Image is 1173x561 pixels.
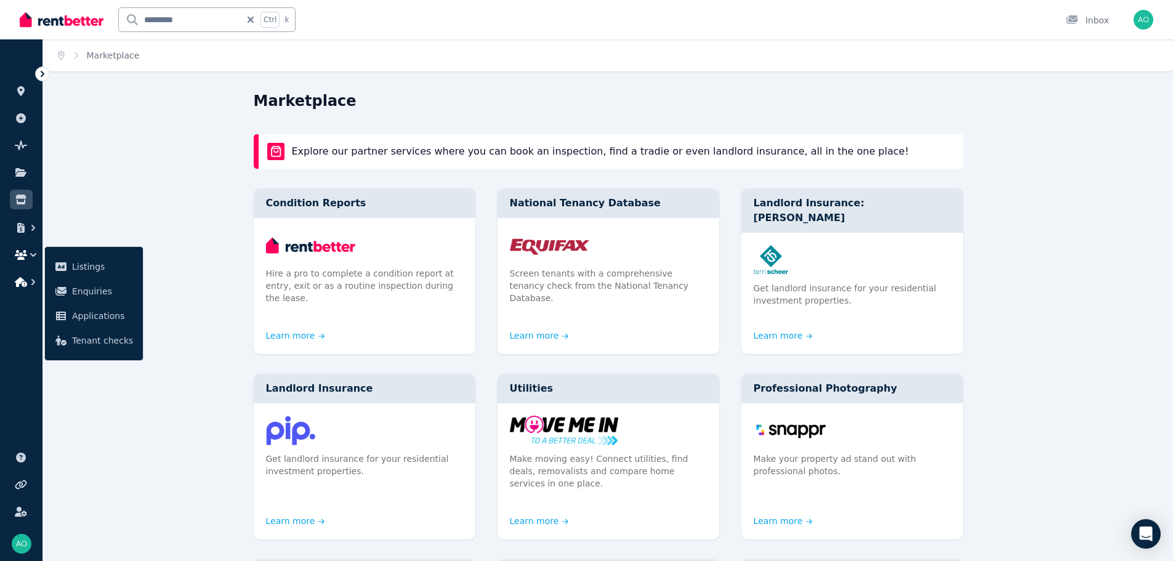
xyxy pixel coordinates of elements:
a: Tenant checks [50,328,138,353]
span: Tenant checks [72,333,133,348]
span: Listings [72,259,133,274]
div: Landlord Insurance [254,374,475,403]
div: Landlord Insurance: [PERSON_NAME] [741,188,963,233]
nav: Breadcrumb [43,39,154,71]
div: Open Intercom Messenger [1131,519,1161,549]
p: Explore our partner services where you can book an inspection, find a tradie or even landlord ins... [292,144,909,159]
span: Applications [72,309,133,323]
a: Applications [50,304,138,328]
div: Professional Photography [741,374,963,403]
img: Utilities [510,416,707,445]
span: k [284,15,289,25]
span: Enquiries [72,284,133,299]
div: Utilities [498,374,719,403]
img: RentBetter [20,10,103,29]
a: Learn more [510,515,569,527]
a: Learn more [266,329,325,342]
div: Condition Reports [254,188,475,218]
div: Inbox [1066,14,1109,26]
p: Screen tenants with a comprehensive tenancy check from the National Tenancy Database. [510,267,707,304]
img: Professional Photography [754,416,951,445]
img: Landlord Insurance: Terri Scheer [754,245,951,275]
h1: Marketplace [254,91,357,111]
img: rentBetter Marketplace [267,143,284,160]
a: Learn more [266,515,325,527]
a: Learn more [754,515,813,527]
a: Listings [50,254,138,279]
p: Get landlord insurance for your residential investment properties. [754,282,951,307]
span: Marketplace [87,49,140,62]
img: National Tenancy Database [510,230,707,260]
a: Learn more [754,329,813,342]
div: National Tenancy Database [498,188,719,218]
a: Enquiries [50,279,138,304]
p: Make your property ad stand out with professional photos. [754,453,951,477]
img: andy osinski [1134,10,1153,30]
img: Condition Reports [266,230,463,260]
span: Ctrl [260,12,280,28]
p: Make moving easy! Connect utilities, find deals, removalists and compare home services in one place. [510,453,707,490]
a: Learn more [510,329,569,342]
p: Get landlord insurance for your residential investment properties. [266,453,463,477]
img: Landlord Insurance [266,416,463,445]
p: Hire a pro to complete a condition report at entry, exit or as a routine inspection during the le... [266,267,463,304]
img: andy osinski [12,534,31,554]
